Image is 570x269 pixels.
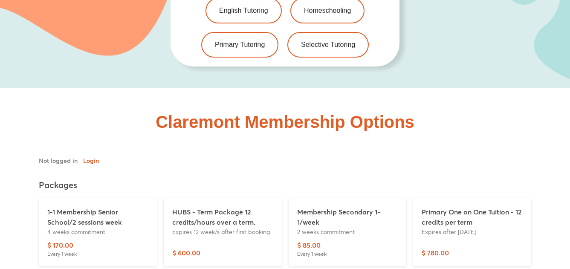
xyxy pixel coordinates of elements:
a: Selective Tutoring [287,32,369,58]
span: Primary Tutoring [215,41,265,48]
span: Selective Tutoring [301,41,355,48]
iframe: Chat Widget [424,173,570,269]
a: Primary Tutoring [201,32,278,58]
span: Homeschooling [304,7,351,14]
h2: Claremont Membership Options [156,113,414,130]
span: English Tutoring [219,7,268,14]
